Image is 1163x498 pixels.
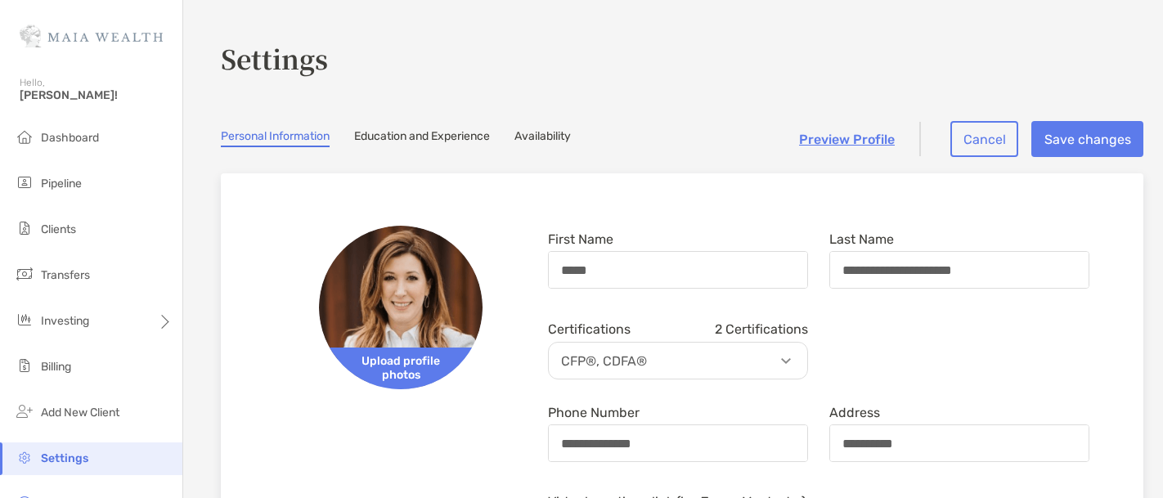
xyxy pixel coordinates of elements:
[15,218,34,238] img: clients icon
[1031,121,1143,157] button: Save changes
[319,226,483,389] img: Avatar
[221,39,1143,77] h3: Settings
[354,129,490,147] a: Education and Experience
[715,321,808,337] span: 2 Certifications
[553,351,811,371] p: CFP®, CDFA®
[514,129,571,147] a: Availability
[15,356,34,375] img: billing icon
[20,7,163,65] img: Zoe Logo
[799,132,895,147] a: Preview Profile
[15,310,34,330] img: investing icon
[319,348,483,389] span: Upload profile photos
[15,264,34,284] img: transfers icon
[15,173,34,192] img: pipeline icon
[41,406,119,419] span: Add New Client
[41,222,76,236] span: Clients
[15,402,34,421] img: add_new_client icon
[41,314,89,328] span: Investing
[548,232,613,246] label: First Name
[15,447,34,467] img: settings icon
[41,451,88,465] span: Settings
[15,127,34,146] img: dashboard icon
[548,406,640,419] label: Phone Number
[950,121,1018,157] button: Cancel
[20,88,173,102] span: [PERSON_NAME]!
[41,360,71,374] span: Billing
[41,131,99,145] span: Dashboard
[548,321,808,337] div: Certifications
[829,232,894,246] label: Last Name
[221,129,330,147] a: Personal Information
[41,177,82,191] span: Pipeline
[829,406,880,419] label: Address
[41,268,90,282] span: Transfers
